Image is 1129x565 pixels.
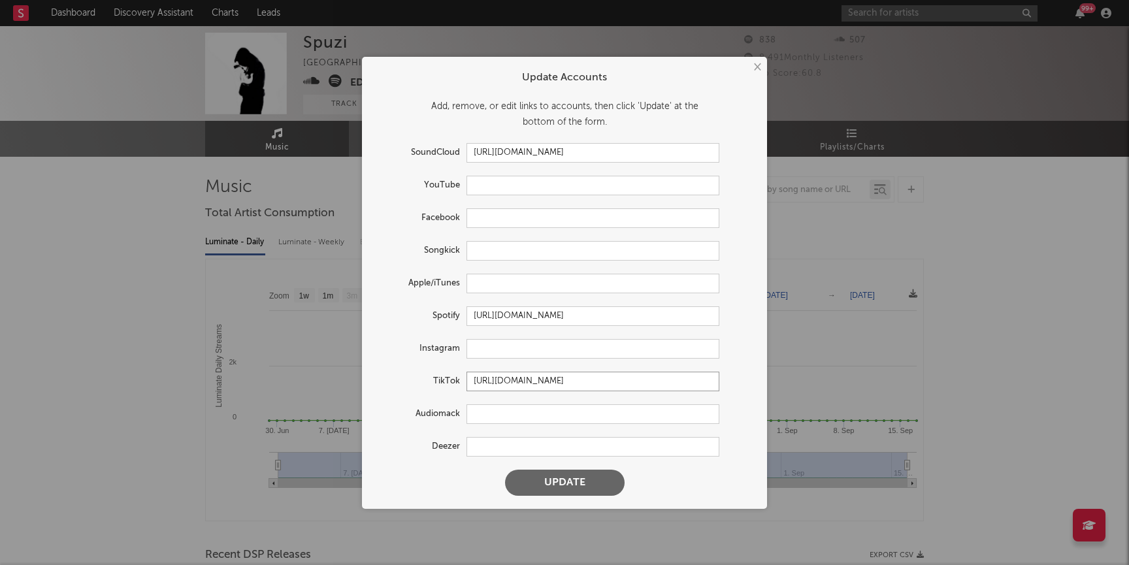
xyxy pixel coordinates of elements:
div: Add, remove, or edit links to accounts, then click 'Update' at the bottom of the form. [375,99,754,130]
button: Update [505,470,625,496]
label: Audiomack [375,406,466,422]
label: SoundCloud [375,145,466,161]
label: Songkick [375,243,466,259]
label: TikTok [375,374,466,389]
button: × [749,60,764,74]
label: Instagram [375,341,466,357]
label: Deezer [375,439,466,455]
div: Update Accounts [375,70,754,86]
label: Facebook [375,210,466,226]
label: Spotify [375,308,466,324]
label: YouTube [375,178,466,193]
label: Apple/iTunes [375,276,466,291]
